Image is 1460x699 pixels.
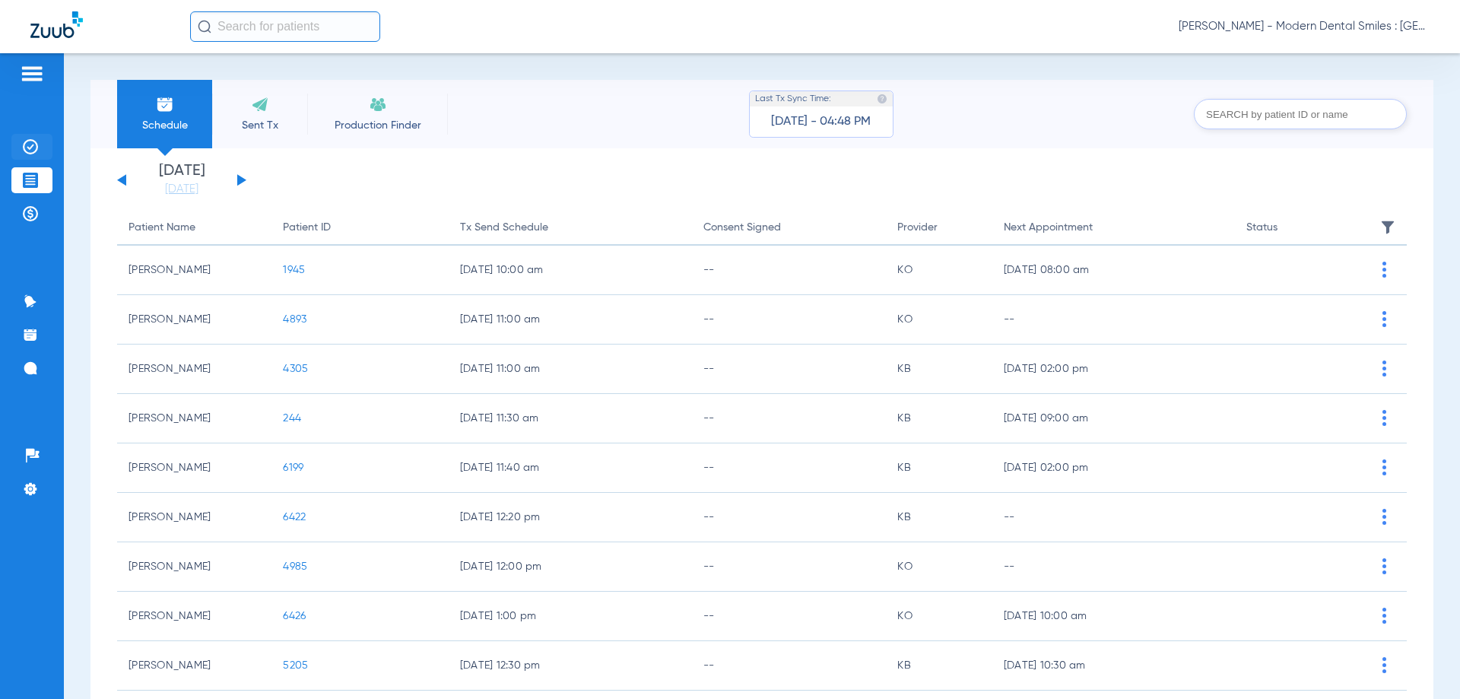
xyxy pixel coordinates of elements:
[1179,19,1430,34] span: [PERSON_NAME] - Modern Dental Smiles : [GEOGRAPHIC_DATA]
[136,182,227,197] a: [DATE]
[198,20,211,33] img: Search Icon
[692,246,887,295] td: --
[897,219,980,236] div: Provider
[692,592,887,641] td: --
[30,11,83,38] img: Zuub Logo
[20,65,44,83] img: hamburger-icon
[117,592,271,641] td: [PERSON_NAME]
[1382,262,1386,278] img: group-vertical.svg
[692,345,887,394] td: --
[992,641,1236,691] td: [DATE] 10:30 am
[117,295,271,345] td: [PERSON_NAME]
[190,11,380,42] input: Search for patients
[1004,219,1093,236] div: Next Appointment
[117,443,271,493] td: [PERSON_NAME]
[460,219,548,236] div: Tx Send Schedule
[460,460,681,475] span: [DATE] 11:40 am
[283,413,301,424] span: 244
[460,559,681,574] span: [DATE] 12:00 pm
[1382,410,1386,426] img: group-vertical.svg
[1380,220,1395,235] img: filter.svg
[460,510,681,525] span: [DATE] 12:20 pm
[1004,219,1224,236] div: Next Appointment
[1382,657,1386,673] img: group-vertical.svg
[1382,459,1386,475] img: group-vertical.svg
[886,345,992,394] td: KB
[992,443,1236,493] td: [DATE] 02:00 pm
[460,658,681,673] span: [DATE] 12:30 pm
[1246,219,1356,236] div: Status
[460,219,681,236] div: Tx Send Schedule
[117,641,271,691] td: [PERSON_NAME]
[886,295,992,345] td: KO
[283,219,331,236] div: Patient ID
[460,262,681,278] span: [DATE] 10:00 am
[886,542,992,592] td: KO
[283,265,305,275] span: 1945
[897,219,938,236] div: Provider
[886,592,992,641] td: KO
[460,608,681,624] span: [DATE] 1:00 pm
[129,219,260,236] div: Patient Name
[319,118,436,133] span: Production Finder
[992,394,1236,443] td: [DATE] 09:00 am
[117,493,271,542] td: [PERSON_NAME]
[1382,361,1386,377] img: group-vertical.svg
[117,542,271,592] td: [PERSON_NAME]
[283,660,308,671] span: 5205
[460,411,681,426] span: [DATE] 11:30 am
[886,493,992,542] td: KB
[886,246,992,295] td: KO
[136,164,227,197] li: [DATE]
[692,295,887,345] td: --
[117,345,271,394] td: [PERSON_NAME]
[692,493,887,542] td: --
[992,592,1236,641] td: [DATE] 10:00 am
[703,219,875,236] div: Consent Signed
[369,95,387,113] img: Recare
[992,295,1236,345] td: --
[117,246,271,295] td: [PERSON_NAME]
[692,394,887,443] td: --
[692,641,887,691] td: --
[992,493,1236,542] td: --
[992,542,1236,592] td: --
[283,611,306,621] span: 6426
[886,641,992,691] td: KB
[1194,99,1407,129] input: SEARCH by patient ID or name
[117,394,271,443] td: [PERSON_NAME]
[1382,509,1386,525] img: group-vertical.svg
[283,314,306,325] span: 4893
[156,95,174,113] img: Schedule
[460,361,681,377] span: [DATE] 11:00 am
[460,312,681,327] span: [DATE] 11:00 am
[992,246,1236,295] td: [DATE] 08:00 am
[283,219,436,236] div: Patient ID
[771,114,871,129] span: [DATE] - 04:48 PM
[129,118,201,133] span: Schedule
[703,219,781,236] div: Consent Signed
[755,91,831,106] span: Last Tx Sync Time:
[251,95,269,113] img: Sent Tx
[283,561,307,572] span: 4985
[1382,558,1386,574] img: group-vertical.svg
[992,345,1236,394] td: [DATE] 02:00 pm
[877,94,887,104] img: last sync help info
[692,443,887,493] td: --
[224,118,296,133] span: Sent Tx
[1382,608,1386,624] img: group-vertical.svg
[886,443,992,493] td: KB
[129,219,195,236] div: Patient Name
[886,394,992,443] td: KB
[283,364,308,374] span: 4305
[1382,311,1386,327] img: group-vertical.svg
[1246,219,1277,236] div: Status
[283,512,306,523] span: 6422
[692,542,887,592] td: --
[283,462,303,473] span: 6199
